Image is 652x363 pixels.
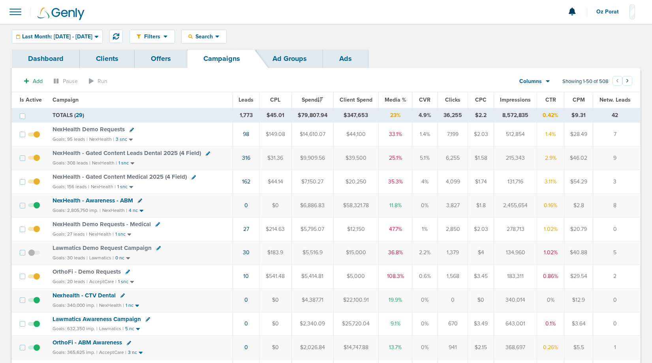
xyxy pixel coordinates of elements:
td: $7,150.27 [291,170,333,194]
span: NexHealth - Gated Content Medical 2025 (4 Field) [53,173,187,180]
td: 35.3% [379,170,412,194]
td: 19.9% [379,288,412,312]
td: 47.7% [379,217,412,241]
td: 0% [537,288,564,312]
td: $0 [259,288,291,312]
a: 27 [243,226,249,233]
small: 1 snc [118,279,128,285]
td: $2.03 [468,217,494,241]
small: 0 nc [115,255,124,261]
td: 278,713 [494,217,537,241]
a: Clients [80,49,135,68]
small: AcceptCare | [99,350,126,355]
td: 183,311 [494,265,537,288]
a: 30 [243,249,250,256]
a: 0 [244,297,248,303]
span: CTR [545,96,556,103]
td: $29.54 [564,265,593,288]
span: CVR [419,96,430,103]
span: Leads [239,96,254,103]
small: Goals: 20 leads | [53,279,88,285]
td: 0.26% [537,336,564,359]
span: 29 [76,112,83,119]
td: $9,909.56 [291,146,333,170]
td: 643,001 [494,312,537,336]
td: 670 [438,312,468,336]
td: $183.9 [259,241,291,265]
span: Clicks [445,96,460,103]
td: $12.9 [564,288,593,312]
td: 36,255 [438,108,468,123]
small: 3 nc [128,350,137,355]
td: 1.02% [537,241,564,265]
td: $25,720.04 [333,312,379,336]
td: $58,321.78 [333,194,379,217]
td: 0.42% [537,108,564,123]
td: 215,343 [494,146,537,170]
span: OrthoFi - Demo Requests [53,268,121,275]
td: $6,886.83 [291,194,333,217]
a: Dashboard [12,49,80,68]
td: 1,568 [438,265,468,288]
span: Filters [141,33,163,40]
td: $44,100 [333,123,379,146]
td: 2,850 [438,217,468,241]
td: 0.1% [537,312,564,336]
td: 941 [438,336,468,359]
small: NexHealth | [99,302,124,308]
span: Add [33,78,43,85]
td: $5,414.81 [291,265,333,288]
span: Impressions [500,96,531,103]
a: 98 [243,131,249,138]
img: Genly [38,8,85,20]
td: $40.88 [564,241,593,265]
small: NexHealth | [92,160,117,166]
small: 5 nc [125,326,134,332]
td: $0 [468,288,494,312]
span: OrthoFi - ABM Awareness [53,339,122,346]
small: 1 snc [118,160,129,166]
td: 0.16% [537,194,564,217]
td: 0 [593,288,640,312]
td: $3.64 [564,312,593,336]
td: 134,960 [494,241,537,265]
td: $46.02 [564,146,593,170]
td: 8 [593,194,640,217]
td: $14,747.88 [333,336,379,359]
td: $2.03 [468,123,494,146]
td: 4,099 [438,170,468,194]
td: 13.7% [379,336,412,359]
td: 0% [412,312,438,336]
td: TOTALS ( ) [48,108,233,123]
td: 42 [593,108,640,123]
small: Goals: 27 leads | [53,231,87,237]
small: Goals: 156 leads | [53,184,89,190]
span: Nexhealth - CTV Dental [53,292,116,299]
span: Netw. Leads [599,96,631,103]
td: $12,150 [333,217,379,241]
small: 1 nc [126,302,133,308]
td: $15,000 [333,241,379,265]
td: $5,000 [333,265,379,288]
td: $149.08 [259,123,291,146]
small: NexHealth | [89,231,114,237]
td: $0 [259,194,291,217]
a: Ads [323,49,368,68]
td: 0.6% [412,265,438,288]
td: 3.11% [537,170,564,194]
button: Go to next page [622,76,632,86]
td: $2.2 [468,108,494,123]
td: 1,773 [233,108,259,123]
span: Columns [519,78,542,85]
small: Goals: 308 leads | [53,160,90,166]
td: 33.1% [379,123,412,146]
td: $31.36 [259,146,291,170]
a: 10 [243,273,249,280]
td: 340,014 [494,288,537,312]
span: Lawmatics Awareness Campaign [53,316,141,323]
td: 1.02% [537,217,564,241]
span: NexHealth - Gated Content Leads Dental 2025 (4 Field) [53,149,201,157]
td: $2,026.84 [291,336,333,359]
td: $22,100.91 [333,288,379,312]
td: $0 [259,312,291,336]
